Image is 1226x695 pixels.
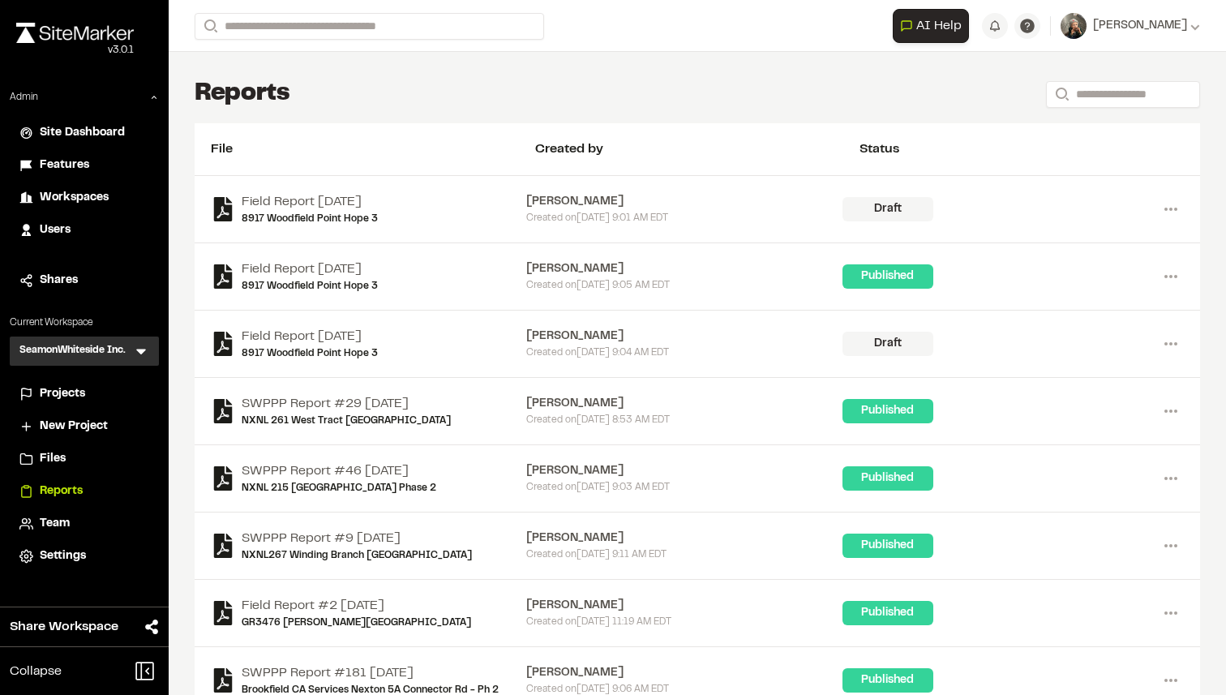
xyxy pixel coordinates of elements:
[526,664,842,682] div: [PERSON_NAME]
[19,157,149,174] a: Features
[242,616,471,630] a: GR3476 [PERSON_NAME][GEOGRAPHIC_DATA]
[916,16,962,36] span: AI Help
[526,413,842,427] div: Created on [DATE] 8:53 AM EDT
[526,278,842,293] div: Created on [DATE] 9:05 AM EDT
[526,260,842,278] div: [PERSON_NAME]
[842,668,933,693] div: Published
[526,328,842,345] div: [PERSON_NAME]
[40,547,86,565] span: Settings
[526,615,842,629] div: Created on [DATE] 11:19 AM EDT
[242,394,451,414] a: SWPPP Report #29 [DATE]
[242,212,378,226] a: 8917 Woodfield Point Hope 3
[10,315,159,330] p: Current Workspace
[19,189,149,207] a: Workspaces
[40,418,108,435] span: New Project
[1061,13,1087,39] img: User
[1061,13,1200,39] button: [PERSON_NAME]
[40,385,85,403] span: Projects
[535,139,859,159] div: Created by
[40,272,78,290] span: Shares
[842,466,933,491] div: Published
[1093,17,1187,35] span: [PERSON_NAME]
[19,418,149,435] a: New Project
[842,534,933,558] div: Published
[526,211,842,225] div: Created on [DATE] 9:01 AM EDT
[19,124,149,142] a: Site Dashboard
[19,343,126,359] h3: SeamonWhiteside Inc.
[526,480,842,495] div: Created on [DATE] 9:03 AM EDT
[242,663,499,683] a: SWPPP Report #181 [DATE]
[1046,81,1075,108] button: Search
[19,450,149,468] a: Files
[19,272,149,290] a: Shares
[16,23,134,43] img: rebrand.png
[195,13,224,40] button: Search
[242,548,472,563] a: NXNL267 Winding Branch [GEOGRAPHIC_DATA]
[16,43,134,58] div: Oh geez...please don't...
[10,90,38,105] p: Admin
[19,221,149,239] a: Users
[40,515,70,533] span: Team
[19,515,149,533] a: Team
[242,327,378,346] a: Field Report [DATE]
[40,221,71,239] span: Users
[842,399,933,423] div: Published
[40,483,83,500] span: Reports
[195,78,290,110] h1: Reports
[40,450,66,468] span: Files
[242,529,472,548] a: SWPPP Report #9 [DATE]
[19,483,149,500] a: Reports
[842,197,933,221] div: Draft
[526,547,842,562] div: Created on [DATE] 9:11 AM EDT
[211,139,535,159] div: File
[842,332,933,356] div: Draft
[242,279,378,294] a: 8917 Woodfield Point Hope 3
[242,596,471,616] a: Field Report #2 [DATE]
[242,461,436,481] a: SWPPP Report #46 [DATE]
[242,414,451,428] a: NXNL 261 West Tract [GEOGRAPHIC_DATA]
[526,597,842,615] div: [PERSON_NAME]
[242,192,378,212] a: Field Report [DATE]
[526,395,842,413] div: [PERSON_NAME]
[893,9,975,43] div: Open AI Assistant
[242,481,436,496] a: NXNL 215 [GEOGRAPHIC_DATA] Phase 2
[859,139,1184,159] div: Status
[842,601,933,625] div: Published
[19,547,149,565] a: Settings
[40,189,109,207] span: Workspaces
[842,264,933,289] div: Published
[242,260,378,279] a: Field Report [DATE]
[40,124,125,142] span: Site Dashboard
[526,193,842,211] div: [PERSON_NAME]
[40,157,89,174] span: Features
[10,617,118,637] span: Share Workspace
[10,662,62,681] span: Collapse
[526,530,842,547] div: [PERSON_NAME]
[526,345,842,360] div: Created on [DATE] 9:04 AM EDT
[893,9,969,43] button: Open AI Assistant
[242,346,378,361] a: 8917 Woodfield Point Hope 3
[19,385,149,403] a: Projects
[526,462,842,480] div: [PERSON_NAME]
